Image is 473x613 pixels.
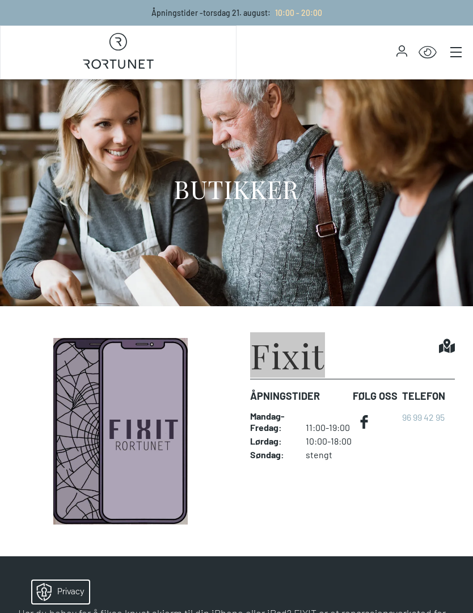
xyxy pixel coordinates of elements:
dt: Lørdag : [250,436,294,447]
h1: Fixit [250,338,325,372]
dd: 10:00-18:00 [306,436,357,447]
div: © Mappedin [436,206,463,212]
button: Open Accessibility Menu [419,44,437,62]
button: Main menu [448,44,464,60]
dt: Søndag : [250,449,294,460]
dd: stengt [306,449,357,460]
dt: Åpningstider [250,388,353,404]
dt: FØLG OSS [353,388,402,404]
a: 96 99 42 95 [402,412,445,422]
iframe: Manage Preferences [11,577,104,607]
a: 10:00 - 20:00 [271,8,322,18]
h1: BUTIKKER [174,173,299,204]
span: 10:00 - 20:00 [275,8,322,18]
details: Attribution [433,204,473,213]
dd: 11:00-19:00 [306,411,357,433]
a: facebook [353,411,375,433]
dt: Mandag - Fredag : [250,411,294,433]
p: Åpningstider - torsdag 21. august : [151,7,322,19]
dt: Telefon [402,388,445,404]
